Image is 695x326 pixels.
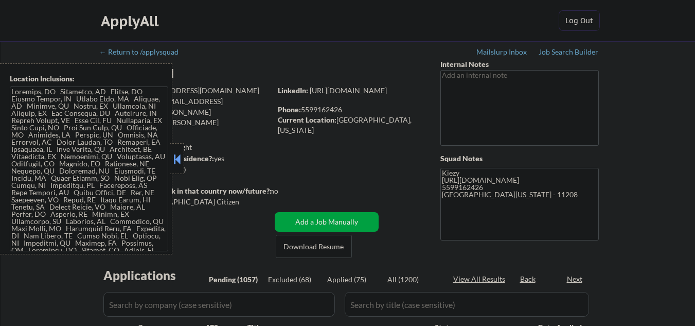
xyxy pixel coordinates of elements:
[209,274,260,285] div: Pending (1057)
[476,48,528,56] div: Mailslurp Inbox
[100,107,271,138] div: [PERSON_NAME][EMAIL_ADDRESS][PERSON_NAME][DOMAIN_NAME]
[10,74,168,84] div: Location Inclusions:
[276,235,352,258] button: Download Resume
[99,48,188,58] a: ← Return to /applysquad
[99,48,188,56] div: ← Return to /applysquad
[567,274,583,284] div: Next
[476,48,528,58] a: Mailslurp Inbox
[387,274,439,285] div: All (1200)
[101,85,271,96] div: [EMAIL_ADDRESS][DOMAIN_NAME]
[270,186,299,196] div: no
[440,153,599,164] div: Squad Notes
[539,48,599,56] div: Job Search Builder
[278,86,308,95] strong: LinkedIn:
[327,274,379,285] div: Applied (75)
[275,212,379,232] button: Add a Job Manually
[278,115,423,135] div: [GEOGRAPHIC_DATA], [US_STATE]
[101,96,271,116] div: [EMAIL_ADDRESS][DOMAIN_NAME]
[101,12,162,30] div: ApplyAll
[278,105,301,114] strong: Phone:
[100,142,271,152] div: 75 sent / 200 bought
[559,10,600,31] button: Log Out
[453,274,508,284] div: View All Results
[278,115,336,124] strong: Current Location:
[278,105,423,115] div: 5599162426
[345,292,589,317] input: Search by title (case sensitive)
[100,67,312,80] div: [PERSON_NAME]
[310,86,387,95] a: [URL][DOMAIN_NAME]
[100,186,272,195] strong: Will need Visa to work in that country now/future?:
[103,269,205,282] div: Applications
[100,197,274,207] div: Yes, I am a [DEMOGRAPHIC_DATA] Citizen
[520,274,537,284] div: Back
[100,165,271,175] div: $155,000
[103,292,335,317] input: Search by company (case sensitive)
[539,48,599,58] a: Job Search Builder
[268,274,319,285] div: Excluded (68)
[440,59,599,70] div: Internal Notes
